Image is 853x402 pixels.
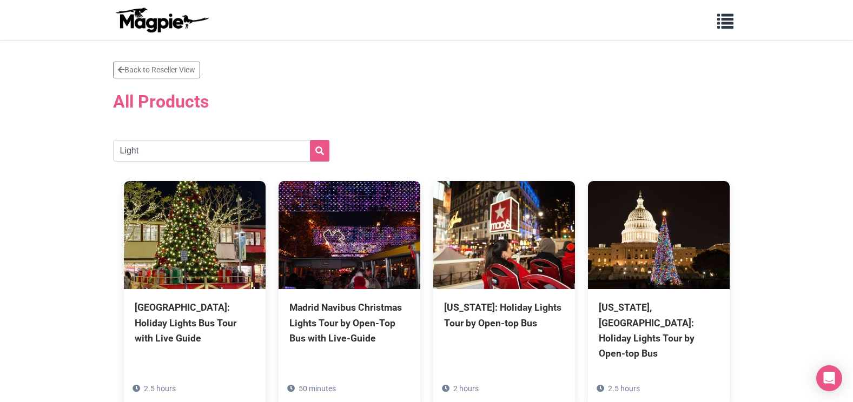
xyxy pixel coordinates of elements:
[144,384,176,393] span: 2.5 hours
[433,181,575,289] img: New York: Holiday Lights Tour by Open-top Bus
[279,181,420,394] a: Madrid Navibus Christmas Lights Tour by Open-Top Bus with Live-Guide 50 minutes
[599,300,719,361] div: [US_STATE], [GEOGRAPHIC_DATA]: Holiday Lights Tour by Open-top Bus
[113,62,200,78] a: Back to Reseller View
[124,181,266,394] a: [GEOGRAPHIC_DATA]: Holiday Lights Bus Tour with Live Guide 2.5 hours
[608,384,640,393] span: 2.5 hours
[279,181,420,289] img: Madrid Navibus Christmas Lights Tour by Open-Top Bus with Live-Guide
[135,300,255,345] div: [GEOGRAPHIC_DATA]: Holiday Lights Bus Tour with Live Guide
[816,365,842,391] div: Open Intercom Messenger
[453,384,479,393] span: 2 hours
[299,384,336,393] span: 50 minutes
[124,181,266,289] img: Los Angeles: Holiday Lights Bus Tour with Live Guide
[444,300,564,330] div: [US_STATE]: Holiday Lights Tour by Open-top Bus
[113,7,210,33] img: logo-ab69f6fb50320c5b225c76a69d11143b.png
[289,300,409,345] div: Madrid Navibus Christmas Lights Tour by Open-Top Bus with Live-Guide
[588,181,730,289] img: Washington, DC: Holiday Lights Tour by Open-top Bus
[113,85,740,118] h2: All Products
[113,140,329,162] input: Search products...
[433,181,575,379] a: [US_STATE]: Holiday Lights Tour by Open-top Bus 2 hours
